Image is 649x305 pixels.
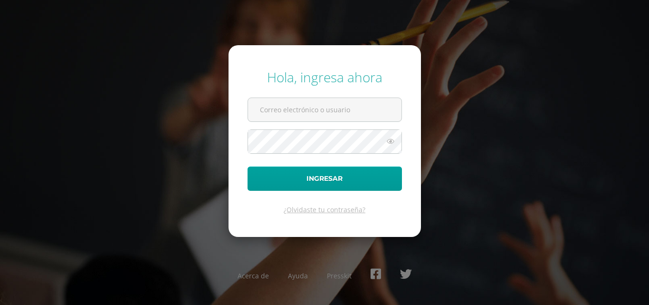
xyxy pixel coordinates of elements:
[327,271,352,280] a: Presskit
[238,271,269,280] a: Acerca de
[248,68,402,86] div: Hola, ingresa ahora
[288,271,308,280] a: Ayuda
[284,205,365,214] a: ¿Olvidaste tu contraseña?
[248,167,402,191] button: Ingresar
[248,98,401,121] input: Correo electrónico o usuario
